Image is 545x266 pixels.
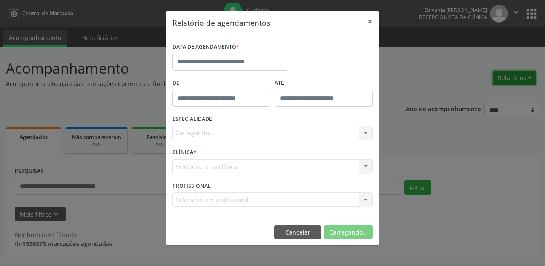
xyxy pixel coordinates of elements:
[172,77,270,90] label: De
[275,77,373,90] label: ATÉ
[361,11,379,32] button: Close
[274,225,321,240] button: Cancelar
[172,179,211,192] label: PROFISSIONAL
[172,40,239,54] label: DATA DE AGENDAMENTO
[172,17,270,28] h5: Relatório de agendamentos
[324,225,373,240] button: Carregando...
[172,113,212,126] label: ESPECIALIDADE
[172,146,196,159] label: CLÍNICA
